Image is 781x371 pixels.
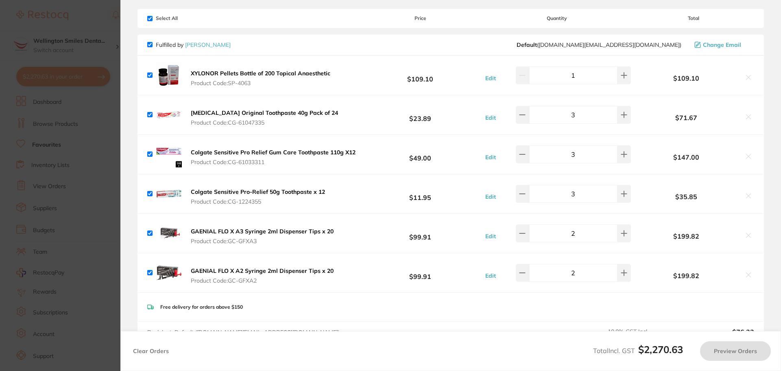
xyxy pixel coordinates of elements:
[156,181,182,207] img: cTcwcDg2Mg
[360,147,481,162] b: $49.00
[188,109,340,126] button: [MEDICAL_DATA] Original Toothpaste 40g Pack of 24 Product Code:CG-61047335
[517,42,681,48] span: customer.care@henryschein.com.au
[147,329,340,336] span: Recipient: Default ( [DOMAIN_NAME][EMAIL_ADDRESS][DOMAIN_NAME] )
[360,186,481,201] b: $11.95
[191,70,330,77] b: XYLONOR Pellets Bottle of 200 Topical Anaesthetic
[160,304,243,310] p: Free delivery for orders above $150
[156,102,182,128] img: dGViMTBpOQ
[188,188,327,205] button: Colgate Sensitive Pro-Relief 50g Toothpaste x 12 Product Code:CG-1224355
[191,149,356,156] b: Colgate Sensitive Pro Relief Gum Care Toothpaste 110g X12
[188,228,336,245] button: GAENIAL FLO X A3 Syringe 2ml Dispenser Tips x 20 Product Code:GC-GFXA3
[692,41,754,48] button: Change Email
[360,226,481,241] b: $99.91
[633,15,754,21] span: Total
[188,267,336,284] button: GAENIAL FLO X A2 Syringe 2ml Dispenser Tips x 20 Product Code:GC-GFXA2
[191,159,356,165] span: Product Code: CG-61033311
[360,265,481,280] b: $99.91
[593,347,683,355] span: Total Incl. GST
[483,233,498,240] button: Edit
[360,68,481,83] b: $109.10
[191,198,325,205] span: Product Code: CG-1224355
[191,80,330,86] span: Product Code: SP-4063
[191,109,338,116] b: [MEDICAL_DATA] Original Toothpaste 40g Pack of 24
[483,154,498,161] button: Edit
[360,107,481,122] b: $23.89
[638,343,683,356] b: $2,270.63
[633,272,740,279] b: $199.82
[156,220,182,246] img: NXVlM3N0dw
[156,141,182,167] img: cGxsaXkwYg
[191,277,334,284] span: Product Code: GC-GFXA2
[517,41,537,48] b: Default
[633,154,740,161] b: $147.00
[608,328,678,346] span: 10.0 % GST Incl.
[633,233,740,240] b: $199.82
[156,62,182,88] img: MXFvaTRsNw
[156,260,182,286] img: dWVkeTRudA
[188,70,333,87] button: XYLONOR Pellets Bottle of 200 Topical Anaesthetic Product Code:SP-4063
[191,119,338,126] span: Product Code: CG-61047335
[191,188,325,195] b: Colgate Sensitive Pro-Relief 50g Toothpaste x 12
[185,41,231,48] a: [PERSON_NAME]
[483,272,498,279] button: Edit
[703,42,741,48] span: Change Email
[131,341,171,361] button: Clear Orders
[483,75,498,82] button: Edit
[633,75,740,82] b: $109.10
[188,149,358,166] button: Colgate Sensitive Pro Relief Gum Care Toothpaste 110g X12 Product Code:CG-61033311
[191,238,334,244] span: Product Code: GC-GFXA3
[147,15,229,21] span: Select All
[481,15,633,21] span: Quantity
[360,15,481,21] span: Price
[684,328,754,346] output: $76.33
[483,193,498,200] button: Edit
[633,114,740,121] b: $71.67
[156,42,231,48] p: Fulfilled by
[483,114,498,121] button: Edit
[191,228,334,235] b: GAENIAL FLO X A3 Syringe 2ml Dispenser Tips x 20
[191,267,334,274] b: GAENIAL FLO X A2 Syringe 2ml Dispenser Tips x 20
[700,341,771,361] button: Preview Orders
[633,193,740,200] b: $35.85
